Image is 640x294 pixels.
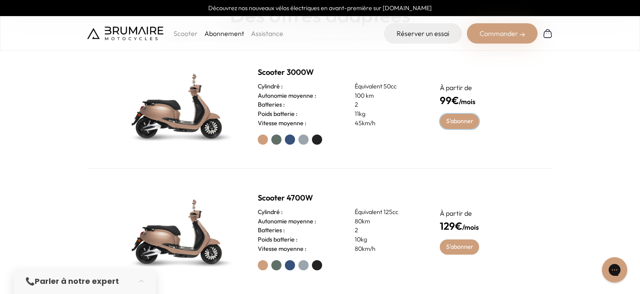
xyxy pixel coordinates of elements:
h3: Vitesse moyenne : [258,245,306,254]
h3: Vitesse moyenne : [258,119,306,128]
h3: Batteries : [258,226,285,235]
h3: Cylindré : [258,208,283,217]
img: Scooter Brumaire vert [119,189,238,274]
h3: Cylindré : [258,82,283,91]
img: right-arrow-2.png [520,32,525,37]
p: 2 [355,100,419,110]
p: 10kg [355,235,419,245]
p: 45km/h [355,119,419,128]
iframe: Gorgias live chat messenger [598,254,632,286]
h3: Poids batterie : [258,235,298,245]
span: 129€ [440,220,462,232]
p: À partir de [440,208,521,218]
p: 100 km [355,91,419,101]
h3: Poids batterie : [258,110,298,119]
img: Panier [543,28,553,38]
a: S'abonner [440,239,479,255]
span: 99€ [440,94,459,107]
div: Commander [467,23,538,44]
h2: Scooter 3000W [258,66,419,78]
p: À partir de [440,82,521,93]
a: S'abonner [440,114,479,129]
h4: /mois [440,218,521,234]
p: Scooter [174,28,198,38]
p: Équivalent 125cc [355,208,419,217]
p: 80km/h [355,245,419,254]
h3: Autonomie moyenne : [258,217,316,226]
a: Assistance [251,29,283,38]
h3: Autonomie moyenne : [258,91,316,101]
p: 11kg [355,110,419,119]
h4: /mois [440,93,521,108]
a: Réserver un essai [384,23,462,44]
a: Abonnement [204,29,244,38]
h3: Batteries : [258,100,285,110]
img: Brumaire Motocycles [87,27,163,40]
p: Équivalent 50cc [355,82,419,91]
p: 2 [355,226,419,235]
img: Scooter Brumaire vert [119,63,238,148]
p: 80km [355,217,419,226]
h2: Scooter 4700W [258,192,419,204]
